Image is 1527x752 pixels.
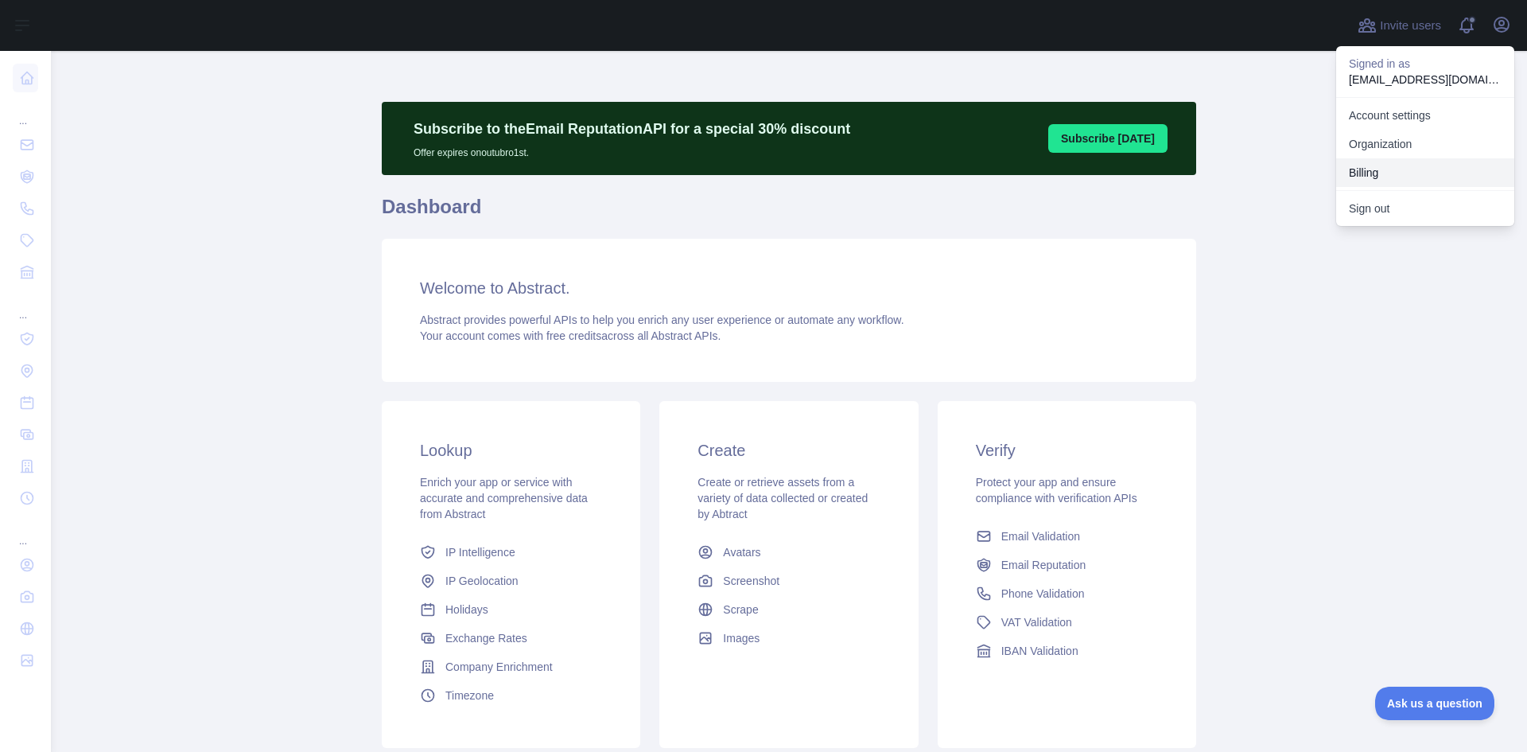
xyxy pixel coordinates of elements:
p: Subscribe to the Email Reputation API for a special 30 % discount [414,118,850,140]
span: Company Enrichment [445,659,553,675]
button: Sign out [1336,194,1514,223]
a: Scrape [691,595,886,624]
button: Invite users [1354,13,1444,38]
span: Screenshot [723,573,779,589]
h3: Verify [976,439,1158,462]
a: Company Enrichment [414,653,608,681]
a: IBAN Validation [969,637,1164,665]
a: Account settings [1336,101,1514,130]
a: Organization [1336,130,1514,158]
h3: Create [697,439,880,462]
span: free credits [546,329,601,342]
iframe: Toggle Customer Support [1375,687,1495,720]
span: VAT Validation [1001,614,1072,630]
span: Scrape [723,602,758,618]
a: IP Intelligence [414,538,608,567]
h3: Welcome to Abstract. [420,277,1158,299]
p: Offer expires on outubro 1st. [414,140,850,159]
span: Abstract provides powerful APIs to help you enrich any user experience or automate any workflow. [420,314,904,326]
a: Avatars [691,538,886,567]
a: Holidays [414,595,608,624]
span: Email Reputation [1001,557,1086,573]
span: IP Intelligence [445,544,515,560]
div: ... [13,290,38,321]
h3: Lookup [420,439,602,462]
span: Avatars [723,544,760,560]
button: Billing [1336,158,1514,187]
p: Signed in as [1349,56,1502,72]
span: Protect your app and ensure compliance with verification APIs [976,476,1137,505]
span: Invite users [1380,17,1441,35]
a: Screenshot [691,567,886,595]
span: Enrich your app or service with accurate and comprehensive data from Abstract [420,476,588,520]
a: Email Reputation [969,551,1164,579]
span: Exchange Rates [445,630,527,646]
span: IP Geolocation [445,573,519,589]
div: ... [13,95,38,127]
div: ... [13,516,38,547]
span: Create or retrieve assets from a variety of data collected or created by Abtract [697,476,868,520]
span: Holidays [445,602,488,618]
span: Your account comes with across all Abstract APIs. [420,329,721,342]
p: [EMAIL_ADDRESS][DOMAIN_NAME] [1349,72,1502,88]
span: Phone Validation [1001,586,1085,602]
button: Subscribe [DATE] [1048,124,1168,153]
span: IBAN Validation [1001,643,1078,659]
span: Timezone [445,688,494,703]
a: IP Geolocation [414,567,608,595]
a: Timezone [414,681,608,710]
span: Email Validation [1001,528,1080,544]
a: Exchange Rates [414,624,608,653]
span: Images [723,630,760,646]
a: Phone Validation [969,579,1164,608]
a: Images [691,624,886,653]
a: Email Validation [969,522,1164,551]
h1: Dashboard [382,194,1196,232]
a: VAT Validation [969,608,1164,637]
